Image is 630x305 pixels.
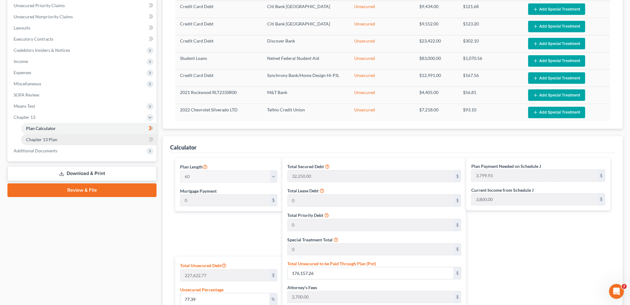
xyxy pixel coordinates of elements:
input: 0.00 [288,267,453,279]
td: Unsecured [349,87,415,104]
iframe: Intercom live chat [609,284,624,299]
label: Special Treatment Total [287,236,333,243]
td: $23,422.00 [414,35,458,52]
td: Unsecured [349,35,415,52]
td: Credit Card Debt [175,1,262,18]
a: Download & Print [7,166,156,181]
button: Add Special Treatment [528,3,585,15]
div: % [269,293,277,305]
input: 0.00 [288,219,453,231]
td: $302.10 [458,35,523,52]
button: Add Special Treatment [528,72,585,84]
td: $4,405.00 [414,87,458,104]
span: Means Test [14,103,35,109]
span: Plan Calculator [26,126,56,131]
span: Executory Contracts [14,36,53,42]
label: Plan Payment Needed on Schedule J [471,163,541,169]
button: Add Special Treatment [528,38,585,49]
td: $9,552.00 [414,18,458,35]
td: Discover Bank [262,35,349,52]
span: Income [14,59,28,64]
label: Plan Length [180,163,208,170]
td: Unsecured [349,104,415,121]
label: Attorney’s Fees [287,284,317,291]
td: $93.10 [458,104,523,121]
input: 0.00 [471,194,597,205]
td: Credit Card Debt [175,35,262,52]
label: Total Priority Debt [287,212,323,218]
span: Miscellaneous [14,81,41,86]
td: $121.68 [458,1,523,18]
td: Unsecured [349,1,415,18]
label: Current Income from Schedule J [471,187,533,193]
div: $ [453,244,461,255]
label: Mortgage Payment [180,188,217,194]
div: $ [453,267,461,279]
td: Unsecured [349,18,415,35]
div: $ [597,194,605,205]
span: SOFA Review [14,92,39,97]
span: Chapter 13 Plan [26,137,57,142]
span: Expenses [14,70,31,75]
td: Unsecured [349,70,415,87]
td: $83,000.00 [414,52,458,69]
span: Codebtors Insiders & Notices [14,47,70,53]
input: 0.00 [180,269,270,281]
div: $ [453,195,461,206]
span: Unsecured Nonpriority Claims [14,14,73,19]
td: $12,991.00 [414,70,458,87]
input: 0.00 [180,293,269,305]
span: Unsecured Priority Claims [14,3,65,8]
td: $9,434.00 [414,1,458,18]
div: $ [453,219,461,231]
span: Additional Documents [14,148,57,153]
label: Total Unsecured Debt [180,262,227,269]
td: $1,070.56 [458,52,523,69]
button: Add Special Treatment [528,55,585,67]
td: Citi Bank [GEOGRAPHIC_DATA] [262,18,349,35]
a: Lawsuits [9,22,156,34]
div: $ [453,170,461,182]
input: 0.00 [288,244,453,255]
td: $7,218.00 [414,104,458,121]
td: $123.20 [458,18,523,35]
a: Unsecured Nonpriority Claims [9,11,156,22]
input: 0.00 [288,195,453,206]
a: Plan Calculator [21,123,156,134]
td: Unsecured [349,52,415,69]
button: Add Special Treatment [528,21,585,32]
a: SOFA Review [9,89,156,101]
input: 0.00 [288,170,453,182]
td: Credit Card Debt [175,18,262,35]
td: Credit Card Debt [175,70,262,87]
div: $ [270,195,277,206]
input: 0.00 [180,195,270,206]
button: Add Special Treatment [528,107,585,118]
button: Add Special Treatment [528,89,585,101]
input: 0.00 [288,291,453,303]
span: 2 [622,284,627,289]
label: Total Unsecured to be Paid Through Plan (Pot) [287,260,376,267]
td: 2021 Rockwood RLT233SR00 [175,87,262,104]
span: Lawsuits [14,25,30,30]
td: 2022 Chevrolet Silverado LTD [175,104,262,121]
a: Review & File [7,183,156,197]
td: $167.56 [458,70,523,87]
div: Calculator [170,144,196,151]
td: Synchrony Bank/Home Design Hi-PJL [262,70,349,87]
label: Total Lease Debt [287,187,319,194]
label: Total Secured Debt [287,163,324,170]
td: Telhio Credit Union [262,104,349,121]
td: Citi Bank [GEOGRAPHIC_DATA] [262,1,349,18]
div: $ [597,170,605,182]
td: Nelnet Federal Student Aid [262,52,349,69]
label: Unsecured Percentage [180,286,223,293]
span: Chapter 13 [14,114,35,120]
td: M&T Bank [262,87,349,104]
a: Executory Contracts [9,34,156,45]
div: $ [270,269,277,281]
td: $56.81 [458,87,523,104]
td: Student Loans [175,52,262,69]
div: $ [453,291,461,303]
a: Chapter 13 Plan [21,134,156,145]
